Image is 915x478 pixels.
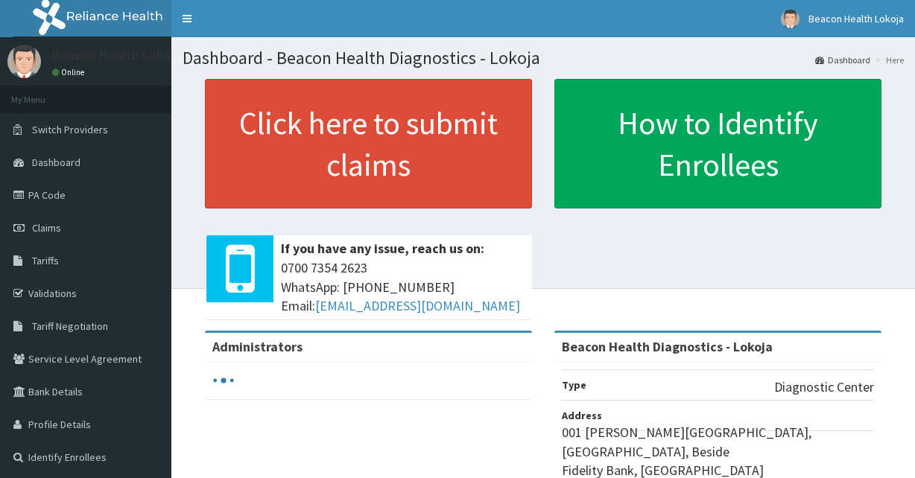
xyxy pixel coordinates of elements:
[32,254,59,267] span: Tariffs
[554,79,881,208] a: How to Identify Enrollees
[562,338,773,355] strong: Beacon Health Diagnostics - Lokoja
[315,297,520,314] a: [EMAIL_ADDRESS][DOMAIN_NAME]
[52,48,180,62] p: Beacon Health Lokoja
[183,48,904,68] h1: Dashboard - Beacon Health Diagnostics - Lokoja
[32,123,108,136] span: Switch Providers
[32,319,108,333] span: Tariff Negotiation
[32,156,80,169] span: Dashboard
[872,54,904,66] li: Here
[52,67,88,77] a: Online
[281,240,484,257] b: If you have any issue, reach us on:
[212,338,303,355] b: Administrators
[7,45,41,78] img: User Image
[808,12,904,25] span: Beacon Health Lokoja
[562,378,586,392] b: Type
[562,409,602,422] b: Address
[774,377,874,397] p: Diagnostic Center
[212,369,235,392] svg: audio-loading
[815,54,870,66] a: Dashboard
[781,10,800,28] img: User Image
[205,79,532,208] a: Click here to submit claims
[32,221,61,235] span: Claims
[281,258,525,316] span: 0700 7354 2623 WhatsApp: [PHONE_NUMBER] Email:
